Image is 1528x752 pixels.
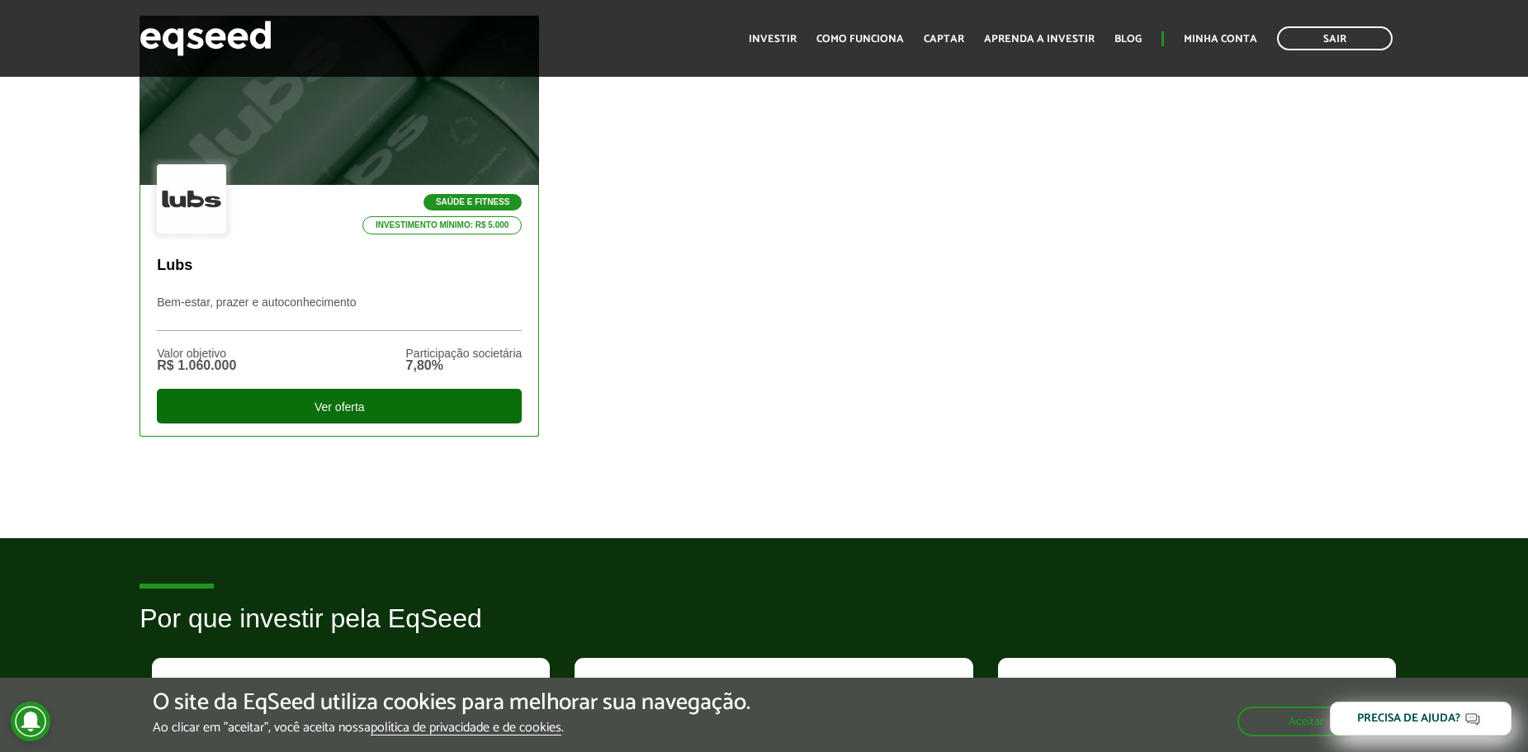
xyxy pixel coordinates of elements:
a: Sair [1277,26,1393,50]
p: Ao clicar em "aceitar", você aceita nossa . [153,720,750,735]
h5: O site da EqSeed utiliza cookies para melhorar sua navegação. [153,690,750,716]
div: R$ 1.060.000 [157,359,236,372]
a: Captar [924,34,964,45]
a: Como funciona [816,34,904,45]
a: Investir [749,34,797,45]
div: Valor objetivo [157,348,236,359]
p: Investimento mínimo: R$ 5.000 [362,216,523,234]
a: Saúde e Fitness Investimento mínimo: R$ 5.000 Lubs Bem-estar, prazer e autoconhecimento Valor obj... [140,16,539,436]
div: Participação societária [406,348,523,359]
a: Minha conta [1184,34,1257,45]
p: Bem-estar, prazer e autoconhecimento [157,296,522,331]
a: Blog [1114,34,1142,45]
a: Aprenda a investir [984,34,1095,45]
p: Lubs [157,257,522,275]
div: Ver oferta [157,389,522,423]
a: política de privacidade e de cookies [371,721,561,735]
h2: Por que investir pela EqSeed [140,604,1388,658]
p: Saúde e Fitness [423,194,522,210]
img: EqSeed [140,17,272,60]
button: Aceitar [1237,707,1375,736]
div: 7,80% [406,359,523,372]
